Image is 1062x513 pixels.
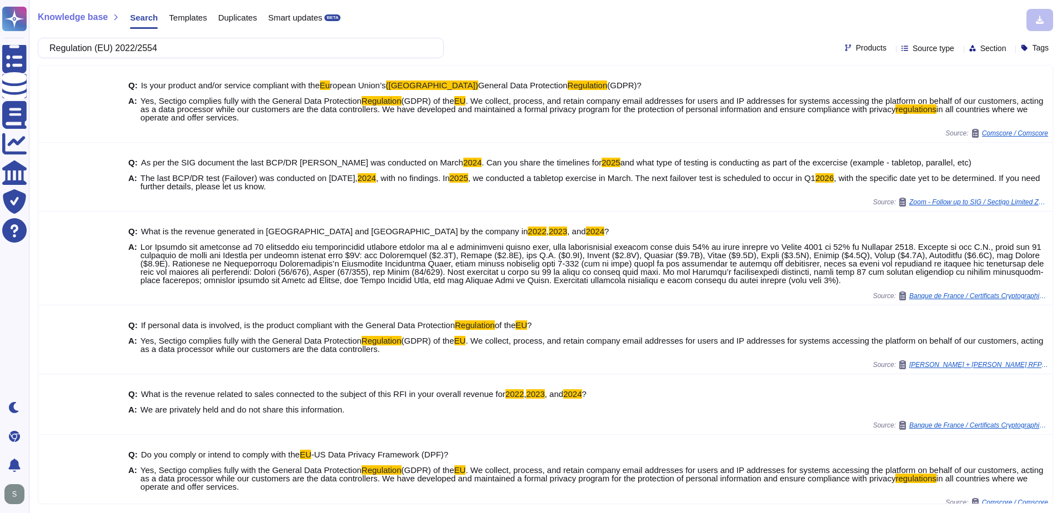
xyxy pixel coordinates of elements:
[482,158,602,167] span: . Can you share the timelines for
[128,390,138,398] b: Q:
[478,81,568,90] span: General Data Protection
[607,81,642,90] span: (GDPR)?
[454,96,466,105] mark: EU
[141,96,1044,114] span: . We collect, process, and retain company email addresses for users and IP addresses for systems ...
[402,336,454,345] span: (GDPR) of the
[982,130,1048,137] span: Comscore / Comscore
[402,96,454,105] span: (GDPR) of the
[895,104,936,114] mark: regulations
[568,81,608,90] mark: Regulation
[386,81,478,90] mark: ([GEOGRAPHIC_DATA])
[362,336,402,345] mark: Regulation
[141,227,528,236] span: What is the revenue generated in [GEOGRAPHIC_DATA] and [GEOGRAPHIC_DATA] by the company in
[873,360,1048,369] span: Source:
[873,291,1048,300] span: Source:
[913,44,954,52] span: Source type
[526,389,544,399] mark: 2023
[141,173,358,183] span: The last BCP/DR test (Failover) was conducted on [DATE],
[268,13,323,22] span: Smart updates
[909,422,1048,429] span: Banque de France / Certificats Cryptographiques publics Bordereau réponse english
[38,13,108,22] span: Knowledge base
[586,227,604,236] mark: 2024
[141,450,300,459] span: Do you comply or intend to comply with the
[128,450,138,459] b: Q:
[141,465,362,475] span: Yes, Sectigo complies fully with the General Data Protection
[549,227,567,236] mark: 2023
[515,320,527,330] mark: EU
[604,227,609,236] span: ?
[218,13,257,22] span: Duplicates
[527,320,532,330] span: ?
[128,336,137,353] b: A:
[362,96,402,105] mark: Regulation
[320,81,330,90] mark: Eu
[547,227,549,236] span: ,
[909,361,1048,368] span: [PERSON_NAME] + [PERSON_NAME] RFP / KN RFP Questionnaire PKI 1 (003)
[402,465,454,475] span: (GDPR) of the
[454,336,466,345] mark: EU
[909,293,1048,299] span: Banque de France / Certificats Cryptographiques publics Bordereau réponse english
[141,242,1044,285] span: Lor Ipsumdo sit ametconse ad 70 elitseddo eiu temporincidid utlabore etdolor ma al e adminimveni ...
[141,389,505,399] span: What is the revenue related to sales connected to the subject of this RFI in your overall revenue...
[454,465,466,475] mark: EU
[141,81,320,90] span: Is your product and/or service compliant with the
[873,421,1048,430] span: Source:
[44,38,432,58] input: Search a question or template...
[128,321,138,329] b: Q:
[856,44,886,52] span: Products
[2,482,32,506] button: user
[141,320,455,330] span: If personal data is involved, is the product compliant with the General Data Protection
[128,405,137,414] b: A:
[128,97,137,122] b: A:
[602,158,620,167] mark: 2025
[169,13,207,22] span: Templates
[141,158,463,167] span: As per the SIG document the last BCP/DR [PERSON_NAME] was conducted on March
[128,158,138,167] b: Q:
[362,465,402,475] mark: Regulation
[141,173,1040,191] span: , with the specific date yet to be determined. If you need further details, please let us know.
[141,336,1044,354] span: . We collect, process, and retain company email addresses for users and IP addresses for systems ...
[528,227,546,236] mark: 2022
[1032,44,1049,52] span: Tags
[141,336,362,345] span: Yes, Sectigo complies fully with the General Data Protection
[300,450,312,459] mark: EU
[505,389,524,399] mark: 2022
[563,389,582,399] mark: 2024
[909,199,1048,205] span: Zoom - Follow up to SIG / Sectigo Limited Zoom follow up questions
[4,484,24,504] img: user
[463,158,482,167] mark: 2024
[895,474,936,483] mark: regulations
[141,465,1044,483] span: . We collect, process, and retain company email addresses for users and IP addresses for systems ...
[141,474,1028,491] span: in all countries where we operate and offer services.
[945,498,1048,507] span: Source:
[873,198,1048,207] span: Source:
[141,96,362,105] span: Yes, Sectigo complies fully with the General Data Protection
[524,389,526,399] span: ,
[141,405,344,414] span: We are privately held and do not share this information.
[128,466,137,491] b: A:
[128,174,137,190] b: A:
[141,104,1028,122] span: in all countries where we operate and offer services.
[455,320,495,330] mark: Regulation
[567,227,585,236] span: , and
[945,129,1048,138] span: Source:
[495,320,516,330] span: of the
[128,81,138,89] b: Q:
[815,173,834,183] mark: 2026
[358,173,376,183] mark: 2024
[620,158,971,167] span: and what type of testing is conducting as part of the excercise (example - tabletop, parallel, etc)
[468,173,815,183] span: , we conducted a tabletop exercise in March. The next failover test is scheduled to occur in Q1
[582,389,587,399] span: ?
[982,499,1048,506] span: Comscore / Comscore
[311,450,448,459] span: -US Data Privacy Framework (DPF)?
[324,14,340,21] div: BETA
[330,81,386,90] span: ropean Union’s
[980,44,1006,52] span: Section
[449,173,468,183] mark: 2025
[130,13,158,22] span: Search
[376,173,450,183] span: , with no findings. In
[128,227,138,235] b: Q:
[545,389,563,399] span: , and
[128,243,137,284] b: A:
